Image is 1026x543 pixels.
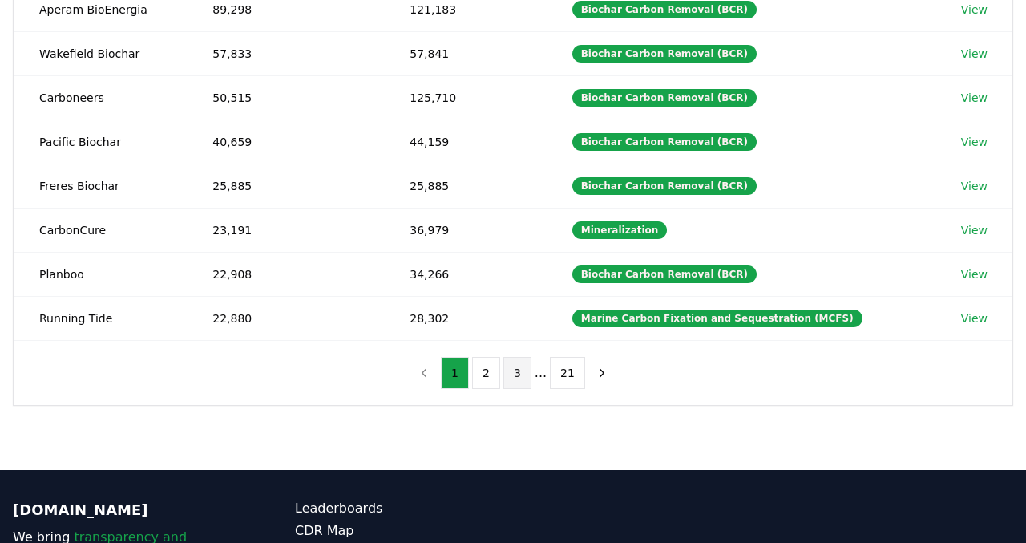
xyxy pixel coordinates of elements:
[384,120,546,164] td: 44,159
[14,296,187,340] td: Running Tide
[295,499,513,518] a: Leaderboards
[384,164,546,208] td: 25,885
[384,252,546,296] td: 34,266
[961,90,988,106] a: View
[14,164,187,208] td: Freres Biochar
[295,521,513,541] a: CDR Map
[14,208,187,252] td: CarbonCure
[572,265,757,283] div: Biochar Carbon Removal (BCR)
[187,208,384,252] td: 23,191
[572,177,757,195] div: Biochar Carbon Removal (BCR)
[187,75,384,120] td: 50,515
[550,357,585,389] button: 21
[187,252,384,296] td: 22,908
[13,499,231,521] p: [DOMAIN_NAME]
[384,75,546,120] td: 125,710
[961,46,988,62] a: View
[384,31,546,75] td: 57,841
[187,120,384,164] td: 40,659
[14,31,187,75] td: Wakefield Biochar
[472,357,500,389] button: 2
[441,357,469,389] button: 1
[503,357,531,389] button: 3
[961,134,988,150] a: View
[961,2,988,18] a: View
[961,310,988,326] a: View
[961,222,988,238] a: View
[572,221,668,239] div: Mineralization
[572,1,757,18] div: Biochar Carbon Removal (BCR)
[572,310,862,327] div: Marine Carbon Fixation and Sequestration (MCFS)
[572,45,757,63] div: Biochar Carbon Removal (BCR)
[14,75,187,120] td: Carboneers
[961,178,988,194] a: View
[535,363,547,383] li: ...
[187,296,384,340] td: 22,880
[384,208,546,252] td: 36,979
[187,31,384,75] td: 57,833
[572,89,757,107] div: Biochar Carbon Removal (BCR)
[572,133,757,151] div: Biochar Carbon Removal (BCR)
[384,296,546,340] td: 28,302
[588,357,616,389] button: next page
[187,164,384,208] td: 25,885
[14,120,187,164] td: Pacific Biochar
[14,252,187,296] td: Planboo
[961,266,988,282] a: View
